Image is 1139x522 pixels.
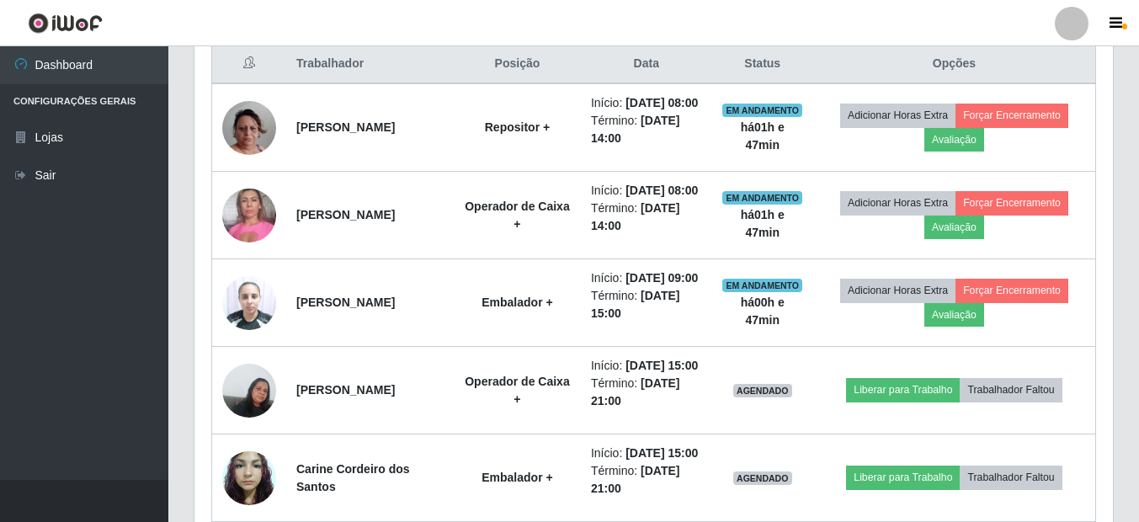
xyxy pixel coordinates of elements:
strong: Embalador + [482,296,552,309]
strong: há 00 h e 47 min [741,296,785,327]
th: Opções [813,45,1096,84]
button: Forçar Encerramento [955,104,1068,127]
button: Avaliação [924,303,984,327]
button: Forçar Encerramento [955,191,1068,215]
strong: [PERSON_NAME] [296,208,395,221]
img: 1737254952637.jpeg [222,80,276,176]
time: [DATE] 08:00 [625,96,698,109]
strong: Operador de Caixa + [465,375,570,406]
th: Posição [454,45,581,84]
button: Adicionar Horas Extra [840,104,955,127]
li: Início: [591,445,702,462]
span: EM ANDAMENTO [722,104,802,117]
strong: Operador de Caixa + [465,200,570,231]
strong: [PERSON_NAME] [296,120,395,134]
button: Liberar para Trabalho [846,466,960,489]
strong: Carine Cordeiro dos Santos [296,462,410,493]
button: Avaliação [924,216,984,239]
span: AGENDADO [733,471,792,485]
button: Avaliação [924,128,984,152]
span: EM ANDAMENTO [722,279,802,292]
time: [DATE] 15:00 [625,359,698,372]
img: 1730825736988.jpeg [222,442,276,514]
img: 1689780238947.jpeg [222,179,276,251]
strong: [PERSON_NAME] [296,383,395,397]
strong: Repositor + [485,120,550,134]
li: Término: [591,112,702,147]
strong: [PERSON_NAME] [296,296,395,309]
li: Término: [591,200,702,235]
img: CoreUI Logo [28,13,103,34]
button: Adicionar Horas Extra [840,191,955,215]
th: Trabalhador [286,45,454,84]
th: Data [581,45,712,84]
img: 1739994247557.jpeg [222,267,276,338]
time: [DATE] 09:00 [625,271,698,285]
button: Adicionar Horas Extra [840,279,955,302]
time: [DATE] 08:00 [625,184,698,197]
strong: há 01 h e 47 min [741,120,785,152]
span: AGENDADO [733,384,792,397]
li: Início: [591,269,702,287]
button: Forçar Encerramento [955,279,1068,302]
li: Término: [591,375,702,410]
img: 1707874024765.jpeg [222,354,276,426]
th: Status [712,45,813,84]
li: Início: [591,182,702,200]
span: EM ANDAMENTO [722,191,802,205]
time: [DATE] 15:00 [625,446,698,460]
button: Trabalhador Faltou [960,466,1062,489]
li: Término: [591,287,702,322]
strong: Embalador + [482,471,552,484]
li: Início: [591,94,702,112]
li: Término: [591,462,702,498]
strong: há 01 h e 47 min [741,208,785,239]
button: Trabalhador Faltou [960,378,1062,402]
button: Liberar para Trabalho [846,378,960,402]
li: Início: [591,357,702,375]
